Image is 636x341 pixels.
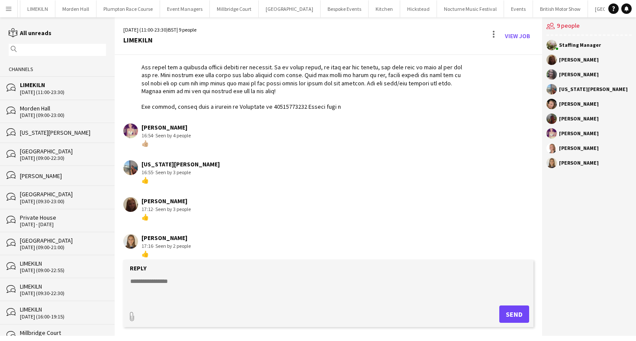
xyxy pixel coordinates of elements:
[96,0,160,17] button: Plumpton Race Course
[504,0,533,17] button: Events
[160,0,210,17] button: Event Managers
[546,17,632,36] div: 9 people
[400,0,437,17] button: Hickstead
[141,176,220,184] div: 👍
[559,131,599,136] div: [PERSON_NAME]
[20,260,106,267] div: LIMEKILN
[501,29,533,43] a: View Job
[20,198,106,205] div: [DATE] (09:30-23:00)
[20,221,106,227] div: [DATE] - [DATE]
[559,87,628,92] div: [US_STATE][PERSON_NAME]
[20,290,106,296] div: [DATE] (09:30-22:30)
[437,0,504,17] button: Nocturne Music Festival
[20,172,106,180] div: [PERSON_NAME]
[499,305,529,323] button: Send
[141,197,191,205] div: [PERSON_NAME]
[153,132,191,139] span: · Seen by 4 people
[141,242,191,250] div: 17:16
[533,0,588,17] button: British Motor Show
[321,0,369,17] button: Bespoke Events
[20,89,106,95] div: [DATE] (11:00-23:30)
[123,26,196,34] div: [DATE] (11:00-23:30) | 9 people
[559,116,599,121] div: [PERSON_NAME]
[559,42,601,48] div: Staffing Manager
[168,26,177,33] span: BST
[55,0,96,17] button: Morden Hall
[141,160,220,168] div: [US_STATE][PERSON_NAME]
[20,81,106,89] div: LIMEKILN
[559,57,599,62] div: [PERSON_NAME]
[141,169,220,176] div: 16:55
[20,244,106,250] div: [DATE] (09:00-21:00)
[141,140,191,147] div: 👍🏼
[130,264,147,272] label: Reply
[259,0,321,17] button: [GEOGRAPHIC_DATA]
[20,190,106,198] div: [GEOGRAPHIC_DATA]
[141,250,191,258] div: 👍
[153,169,191,175] span: · Seen by 3 people
[141,132,191,140] div: 16:54
[20,112,106,118] div: [DATE] (09:00-23:00)
[20,329,106,337] div: Millbridge Court
[559,160,599,166] div: [PERSON_NAME]
[210,0,259,17] button: Millbridge Court
[20,267,106,273] div: [DATE] (09:00-22:55)
[20,283,106,290] div: LIMEKILN
[20,129,106,136] div: [US_STATE][PERSON_NAME]
[20,104,106,112] div: Morden Hall
[20,155,106,161] div: [DATE] (09:00-22:30)
[369,0,400,17] button: Kitchen
[141,123,191,131] div: [PERSON_NAME]
[20,314,106,320] div: [DATE] (16:00-19:15)
[559,72,599,77] div: [PERSON_NAME]
[559,101,599,107] div: [PERSON_NAME]
[141,213,191,221] div: 👍
[559,146,599,151] div: [PERSON_NAME]
[141,234,191,242] div: [PERSON_NAME]
[153,206,191,212] span: · Seen by 3 people
[153,243,191,249] span: · Seen by 2 people
[20,305,106,313] div: LIMEKILN
[9,29,51,37] a: All unreads
[20,0,55,17] button: LIMEKILN
[20,214,106,221] div: Private House
[141,205,191,213] div: 17:12
[20,237,106,244] div: [GEOGRAPHIC_DATA]
[20,147,106,155] div: [GEOGRAPHIC_DATA]
[123,36,196,44] div: LIMEKILN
